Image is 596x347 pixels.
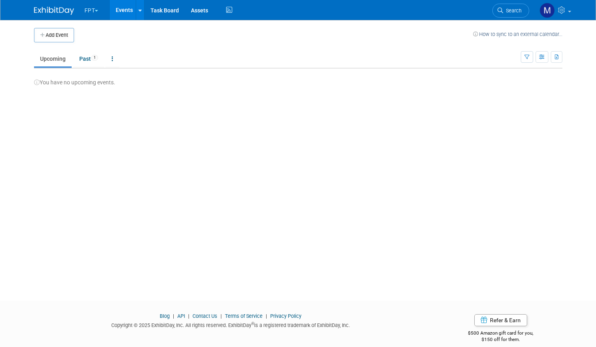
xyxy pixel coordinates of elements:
a: Terms of Service [225,313,263,319]
span: | [171,313,176,319]
a: API [177,313,185,319]
img: ExhibitDay [34,7,74,15]
span: | [186,313,191,319]
span: You have no upcoming events. [34,79,115,86]
div: $150 off for them. [439,336,562,343]
button: Add Event [34,28,74,42]
a: Blog [160,313,170,319]
div: $500 Amazon gift card for you, [439,325,562,343]
a: Refer & Earn [474,314,527,326]
a: Privacy Policy [270,313,301,319]
span: 1 [91,55,98,61]
a: Past1 [73,51,104,66]
sup: ® [251,321,254,326]
span: | [264,313,269,319]
span: Search [503,8,522,14]
span: | [219,313,224,319]
a: Search [492,4,529,18]
div: Copyright © 2025 ExhibitDay, Inc. All rights reserved. ExhibitDay is a registered trademark of Ex... [34,320,427,329]
a: Contact Us [193,313,217,319]
a: Upcoming [34,51,72,66]
img: Matt h [540,3,555,18]
a: How to sync to an external calendar... [473,31,562,37]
